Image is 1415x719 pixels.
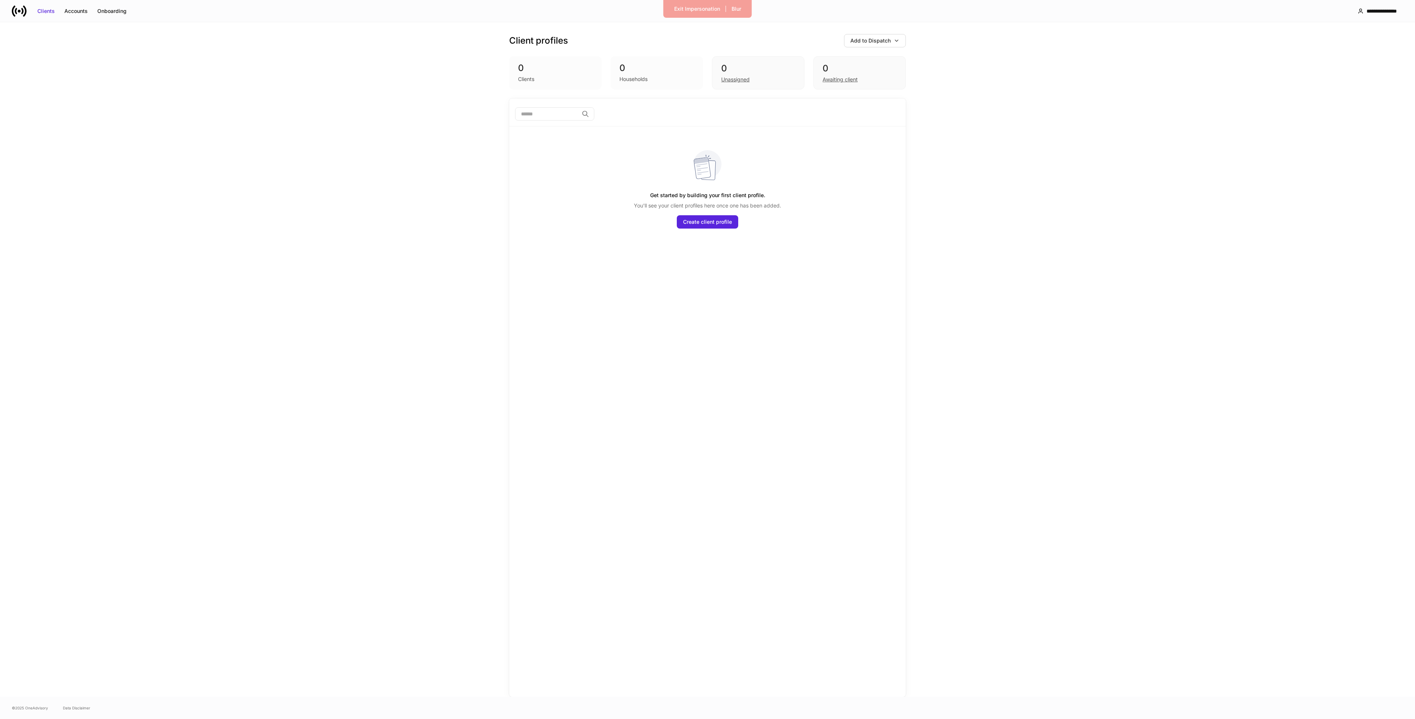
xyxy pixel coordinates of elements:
[33,5,60,17] button: Clients
[850,37,891,44] div: Add to Dispatch
[619,62,694,74] div: 0
[732,5,741,13] div: Blur
[683,218,732,226] div: Create client profile
[823,76,858,83] div: Awaiting client
[721,76,750,83] div: Unassigned
[12,705,48,711] span: © 2025 OneAdvisory
[823,63,897,74] div: 0
[509,35,568,47] h3: Client profiles
[518,62,593,74] div: 0
[669,3,725,15] button: Exit Impersonation
[674,5,720,13] div: Exit Impersonation
[721,63,795,74] div: 0
[650,189,765,202] h5: Get started by building your first client profile.
[37,7,55,15] div: Clients
[60,5,93,17] button: Accounts
[813,56,906,90] div: 0Awaiting client
[712,56,804,90] div: 0Unassigned
[518,75,534,83] div: Clients
[677,215,738,229] button: Create client profile
[844,34,906,47] button: Add to Dispatch
[63,705,90,711] a: Data Disclaimer
[93,5,131,17] button: Onboarding
[727,3,746,15] button: Blur
[619,75,648,83] div: Households
[97,7,127,15] div: Onboarding
[64,7,88,15] div: Accounts
[634,202,781,209] p: You'll see your client profiles here once one has been added.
